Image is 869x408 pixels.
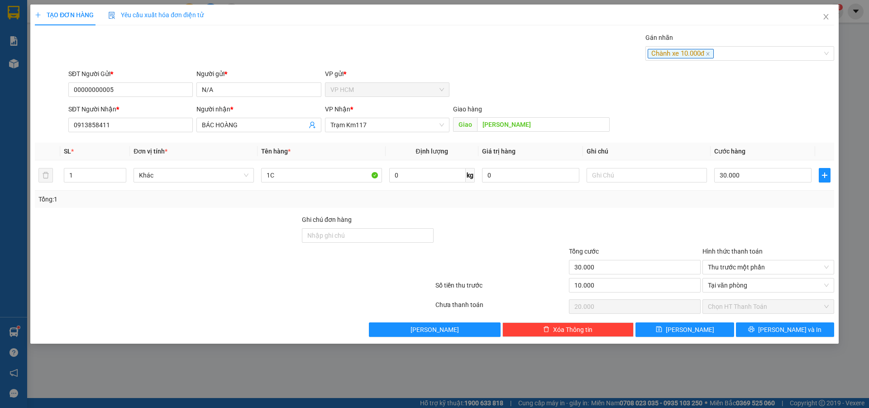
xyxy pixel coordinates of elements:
[758,325,821,335] span: [PERSON_NAME] và In
[4,48,62,70] span: Số 170 [PERSON_NAME], P8, Q11, [GEOGRAPHIC_DATA][PERSON_NAME]
[553,325,592,335] span: Xóa Thông tin
[39,16,125,23] strong: (NHÀ XE [GEOGRAPHIC_DATA])
[635,322,734,337] button: save[PERSON_NAME]
[34,5,129,15] strong: NHÀ XE THUẬN HƯƠNG
[330,83,444,96] span: VP HCM
[569,278,701,293] input: 0
[819,168,831,182] button: plus
[6,6,29,29] img: logo
[708,278,829,292] span: Tại văn phòng
[482,168,579,182] input: 0
[108,12,115,19] img: icon
[196,69,321,79] div: Người gửi
[90,37,119,43] span: Trạm Km117
[69,37,90,43] span: VP Nhận:
[330,118,444,132] span: Trạm Km117
[139,168,248,182] span: Khác
[819,172,830,179] span: plus
[666,325,714,335] span: [PERSON_NAME]
[708,300,829,313] span: Chọn HT Thanh Toán
[736,322,834,337] button: printer[PERSON_NAME] và In
[477,117,610,132] input: Dọc đường
[69,56,117,62] span: [STREET_ADDRESS]
[714,148,745,155] span: Cước hàng
[108,11,204,19] span: Yêu cầu xuất hóa đơn điện tử
[748,326,754,333] span: printer
[656,326,662,333] span: save
[822,13,830,20] span: close
[708,260,829,274] span: Thu trước một phần
[68,104,193,114] div: SĐT Người Nhận
[583,143,711,160] th: Ghi chú
[325,69,449,79] div: VP gửi
[261,148,291,155] span: Tên hàng
[325,106,350,113] span: VP Nhận
[411,325,459,335] span: [PERSON_NAME]
[587,168,707,182] input: Ghi Chú
[302,228,434,243] input: Ghi chú đơn hàng
[64,148,71,155] span: SL
[645,34,673,41] label: Gán nhãn
[261,168,382,182] input: VD: Bàn, Ghế
[453,106,482,113] span: Giao hàng
[42,24,122,30] strong: HCM - ĐỊNH QUÁN - PHƯƠNG LÂM
[813,5,839,30] button: Close
[435,282,482,289] label: Số tiền thu trước
[466,168,475,182] span: kg
[648,49,714,59] span: Chành xe 10.000đ
[4,37,21,43] span: VP Gửi:
[369,322,501,337] button: [PERSON_NAME]
[68,69,193,79] div: SĐT Người Gửi
[706,52,710,56] span: close
[302,216,352,223] label: Ghi chú đơn hàng
[35,11,94,19] span: TẠO ĐƠN HÀNG
[453,117,477,132] span: Giao
[309,121,316,129] span: user-add
[434,300,568,316] div: Chưa thanh toán
[482,148,516,155] span: Giá trị hàng
[702,248,763,255] label: Hình thức thanh toán
[502,322,634,337] button: deleteXóa Thông tin
[543,326,549,333] span: delete
[35,12,41,18] span: plus
[569,248,599,255] span: Tổng cước
[416,148,448,155] span: Định lượng
[196,104,321,114] div: Người nhận
[38,194,335,204] div: Tổng: 1
[38,168,53,182] button: delete
[134,148,167,155] span: Đơn vị tính
[21,37,39,43] span: VP HCM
